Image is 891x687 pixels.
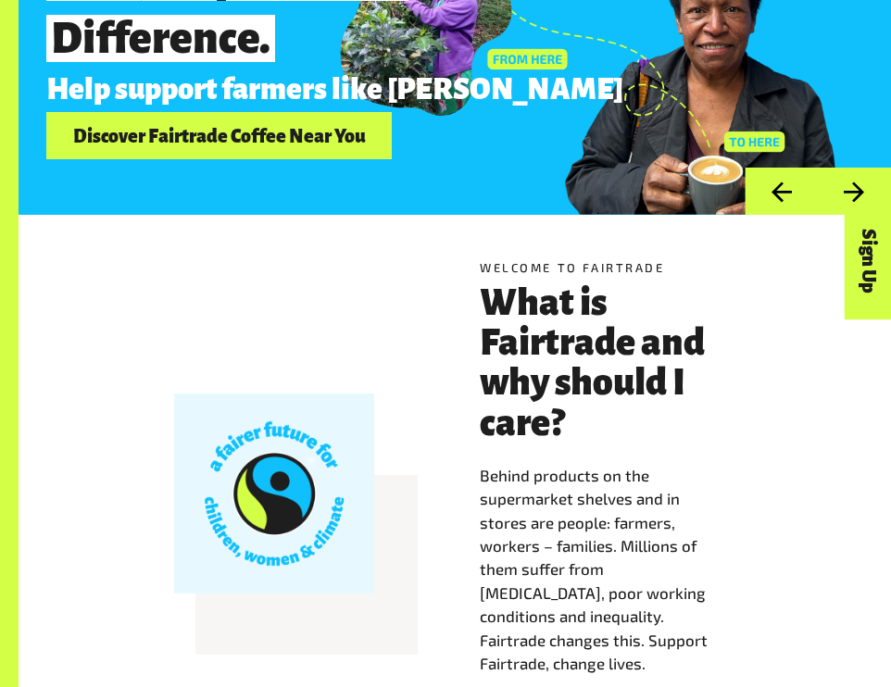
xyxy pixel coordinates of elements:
button: Next [818,168,891,215]
h5: Welcome to Fairtrade [480,259,735,277]
span: Behind products on the supermarket shelves and in stores are people: farmers, workers – families.... [480,466,708,672]
a: Discover Fairtrade Coffee Near You [46,112,392,159]
h3: What is Fairtrade and why should I care? [480,283,735,444]
p: Help support farmers like [PERSON_NAME] [46,74,723,106]
button: Previous [745,168,818,215]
